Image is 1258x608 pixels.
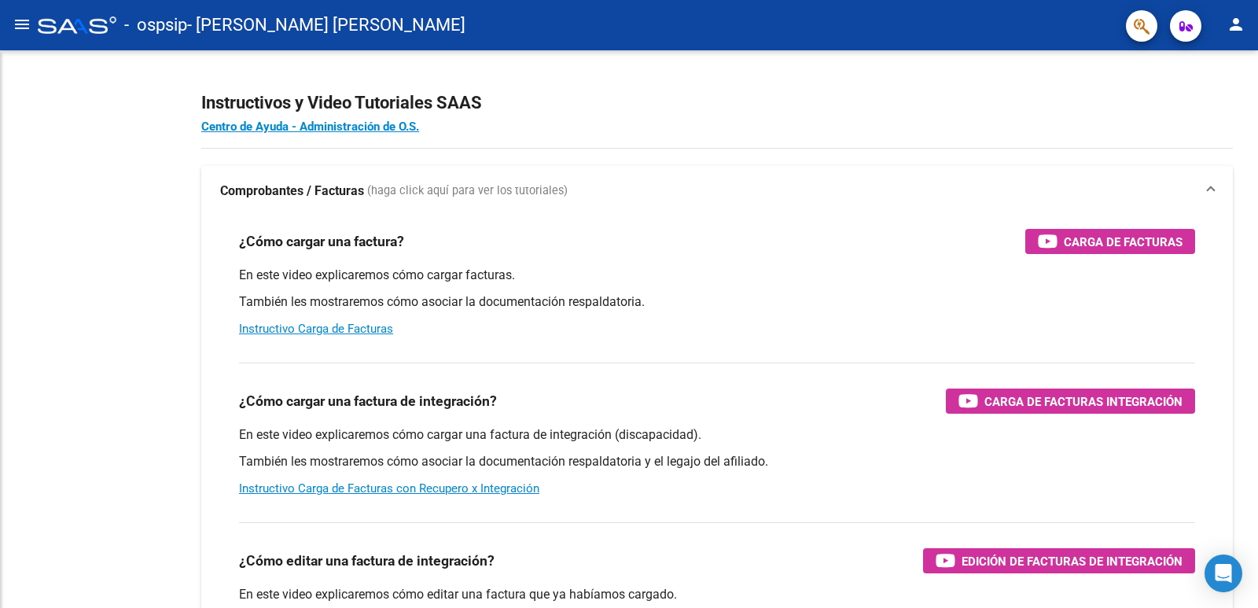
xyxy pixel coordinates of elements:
[923,548,1195,573] button: Edición de Facturas de integración
[984,392,1183,411] span: Carga de Facturas Integración
[239,550,495,572] h3: ¿Cómo editar una factura de integración?
[201,120,419,134] a: Centro de Ayuda - Administración de O.S.
[239,230,404,252] h3: ¿Cómo cargar una factura?
[962,551,1183,571] span: Edición de Facturas de integración
[239,322,393,336] a: Instructivo Carga de Facturas
[187,8,465,42] span: - [PERSON_NAME] [PERSON_NAME]
[239,453,1195,470] p: También les mostraremos cómo asociar la documentación respaldatoria y el legajo del afiliado.
[367,182,568,200] span: (haga click aquí para ver los tutoriales)
[201,166,1233,216] mat-expansion-panel-header: Comprobantes / Facturas (haga click aquí para ver los tutoriales)
[239,481,539,496] a: Instructivo Carga de Facturas con Recupero x Integración
[239,267,1195,284] p: En este video explicaremos cómo cargar facturas.
[1205,555,1242,592] div: Open Intercom Messenger
[239,586,1195,603] p: En este video explicaremos cómo editar una factura que ya habíamos cargado.
[124,8,187,42] span: - ospsip
[1064,232,1183,252] span: Carga de Facturas
[201,88,1233,118] h2: Instructivos y Video Tutoriales SAAS
[946,389,1195,414] button: Carga de Facturas Integración
[220,182,364,200] strong: Comprobantes / Facturas
[1227,15,1245,34] mat-icon: person
[239,293,1195,311] p: También les mostraremos cómo asociar la documentación respaldatoria.
[1025,229,1195,254] button: Carga de Facturas
[239,390,497,412] h3: ¿Cómo cargar una factura de integración?
[239,426,1195,444] p: En este video explicaremos cómo cargar una factura de integración (discapacidad).
[13,15,31,34] mat-icon: menu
